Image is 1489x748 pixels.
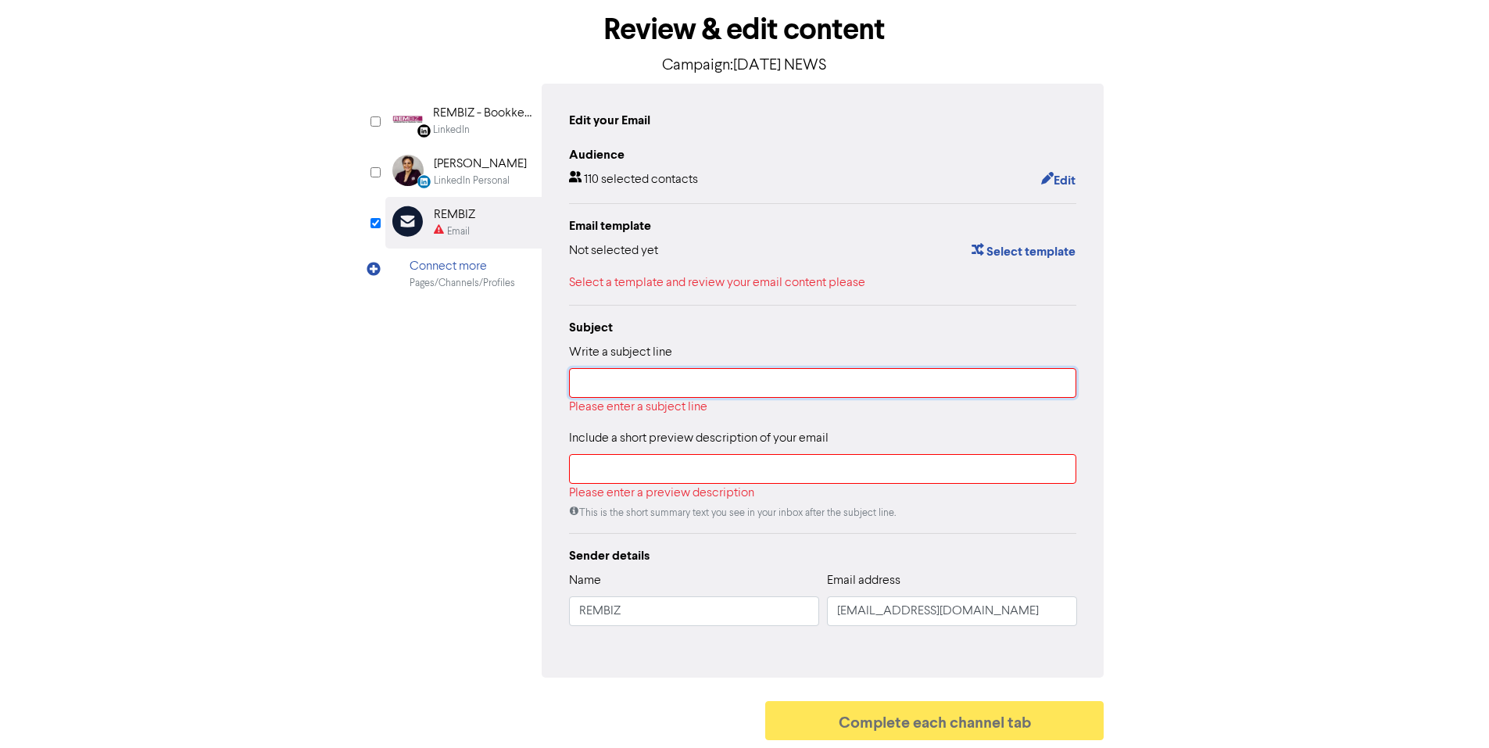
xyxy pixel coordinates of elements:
button: Select template [971,242,1076,262]
div: Select a template and review your email content please [569,274,1077,292]
button: Complete each channel tab [765,701,1104,740]
label: Include a short preview description of your email [569,429,829,448]
div: Linkedin REMBIZ - Bookkeeping, [GEOGRAPHIC_DATA], [GEOGRAPHIC_DATA], [GEOGRAPHIC_DATA]LinkedIn [385,95,542,146]
div: 110 selected contacts [569,170,698,191]
div: Please enter a preview description [569,484,1077,503]
div: REMBIZ - Bookkeeping, [GEOGRAPHIC_DATA], [GEOGRAPHIC_DATA], [GEOGRAPHIC_DATA] [433,104,533,123]
div: Edit your Email [569,111,650,130]
button: Edit [1040,170,1076,191]
div: Pages/Channels/Profiles [410,276,515,291]
label: Write a subject line [569,343,672,362]
div: This is the short summary text you see in your inbox after the subject line. [569,506,1077,521]
div: Not selected yet [569,242,658,262]
label: Name [569,571,601,590]
div: Please enter a subject line [569,398,1077,417]
img: Linkedin [392,104,423,135]
div: REMBIZEmail [385,197,542,248]
div: Connect morePages/Channels/Profiles [385,249,542,299]
div: Email [447,224,470,239]
div: Sender details [569,546,1077,565]
div: Audience [569,145,1077,164]
iframe: Chat Widget [1411,673,1489,748]
label: Email address [827,571,900,590]
div: Subject [569,318,1077,337]
div: LinkedIn [433,123,470,138]
img: LinkedinPersonal [392,155,424,186]
div: REMBIZ [434,206,475,224]
div: Email template [569,217,1077,235]
div: LinkedIn Personal [434,174,510,188]
h1: Review & edit content [385,12,1104,48]
div: [PERSON_NAME] [434,155,527,174]
div: LinkedinPersonal [PERSON_NAME]LinkedIn Personal [385,146,542,197]
p: Campaign: [DATE] NEWS [385,54,1104,77]
div: Connect more [410,257,515,276]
